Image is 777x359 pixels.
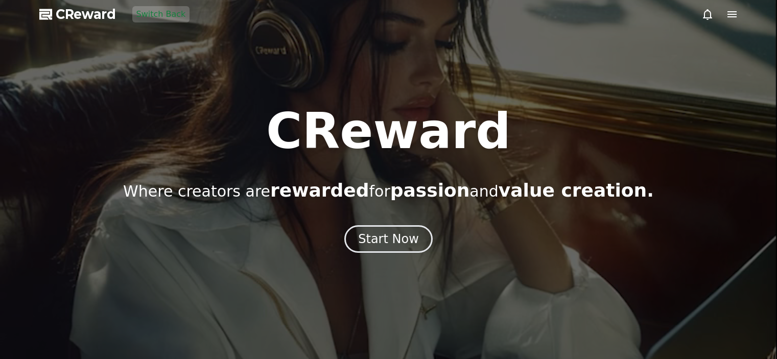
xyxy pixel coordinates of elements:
[123,180,654,201] p: Where creators are for and
[270,180,369,201] span: rewarded
[390,180,470,201] span: passion
[39,6,116,22] a: CReward
[132,6,190,22] button: Switch Back
[358,231,419,247] div: Start Now
[266,107,511,156] h1: CReward
[344,235,433,245] a: Start Now
[499,180,654,201] span: value creation.
[56,6,116,22] span: CReward
[344,225,433,253] button: Start Now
